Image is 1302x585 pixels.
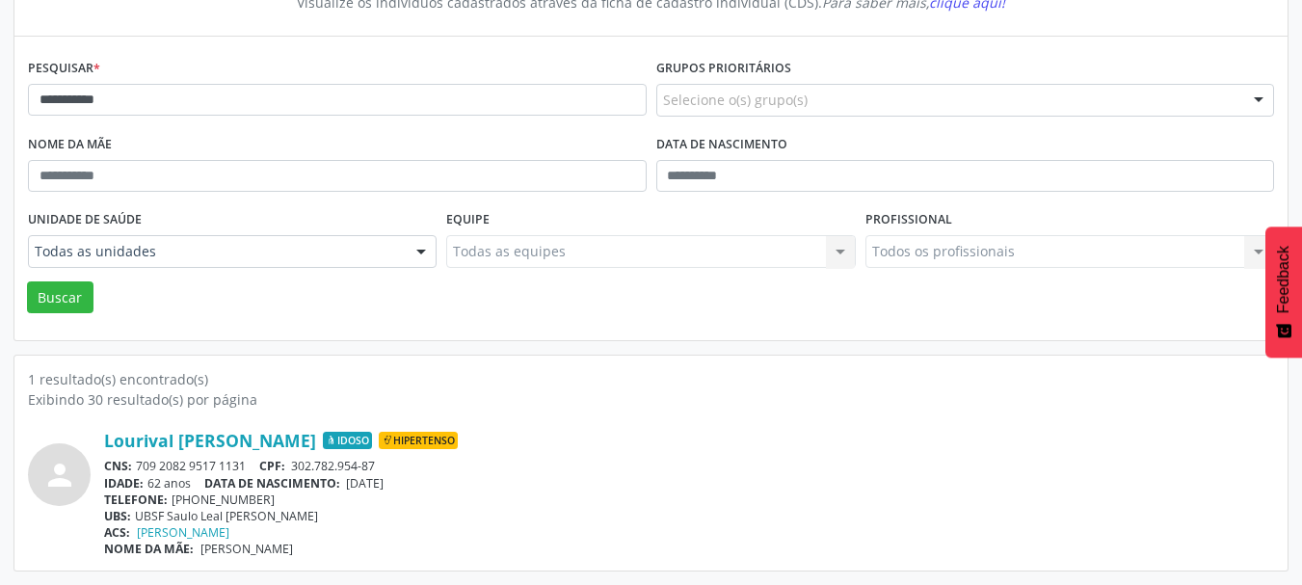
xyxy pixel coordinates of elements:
div: Exibindo 30 resultado(s) por página [28,389,1274,410]
span: DATA DE NASCIMENTO: [204,475,340,492]
button: Feedback - Mostrar pesquisa [1265,226,1302,358]
span: [PERSON_NAME] [200,541,293,557]
span: Selecione o(s) grupo(s) [663,90,808,110]
span: Hipertenso [379,432,458,449]
span: [DATE] [346,475,384,492]
span: Todas as unidades [35,242,397,261]
div: 1 resultado(s) encontrado(s) [28,369,1274,389]
label: Profissional [865,205,952,235]
label: Pesquisar [28,54,100,84]
button: Buscar [27,281,93,314]
span: Idoso [323,432,372,449]
span: ACS: [104,524,130,541]
label: Unidade de saúde [28,205,142,235]
span: Feedback [1275,246,1292,313]
span: TELEFONE: [104,492,168,508]
span: NOME DA MÃE: [104,541,194,557]
a: [PERSON_NAME] [137,524,229,541]
a: Lourival [PERSON_NAME] [104,430,316,451]
label: Data de nascimento [656,130,787,160]
label: Grupos prioritários [656,54,791,84]
span: UBS: [104,508,131,524]
label: Nome da mãe [28,130,112,160]
span: 302.782.954-87 [291,458,375,474]
label: Equipe [446,205,490,235]
div: 709 2082 9517 1131 [104,458,1274,474]
div: 62 anos [104,475,1274,492]
div: UBSF Saulo Leal [PERSON_NAME] [104,508,1274,524]
span: CPF: [259,458,285,474]
span: CNS: [104,458,132,474]
div: [PHONE_NUMBER] [104,492,1274,508]
i: person [42,458,77,492]
span: IDADE: [104,475,144,492]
